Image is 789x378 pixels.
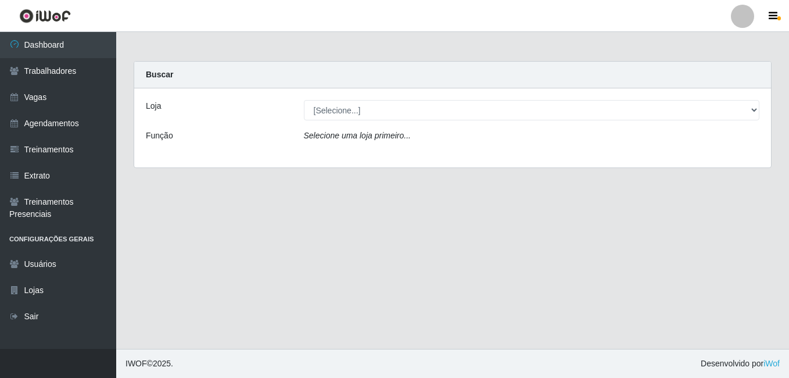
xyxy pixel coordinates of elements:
[146,70,173,79] strong: Buscar
[19,9,71,23] img: CoreUI Logo
[146,130,173,142] label: Função
[763,359,780,368] a: iWof
[125,359,147,368] span: IWOF
[304,131,411,140] i: Selecione uma loja primeiro...
[146,100,161,112] label: Loja
[125,358,173,370] span: © 2025 .
[701,358,780,370] span: Desenvolvido por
